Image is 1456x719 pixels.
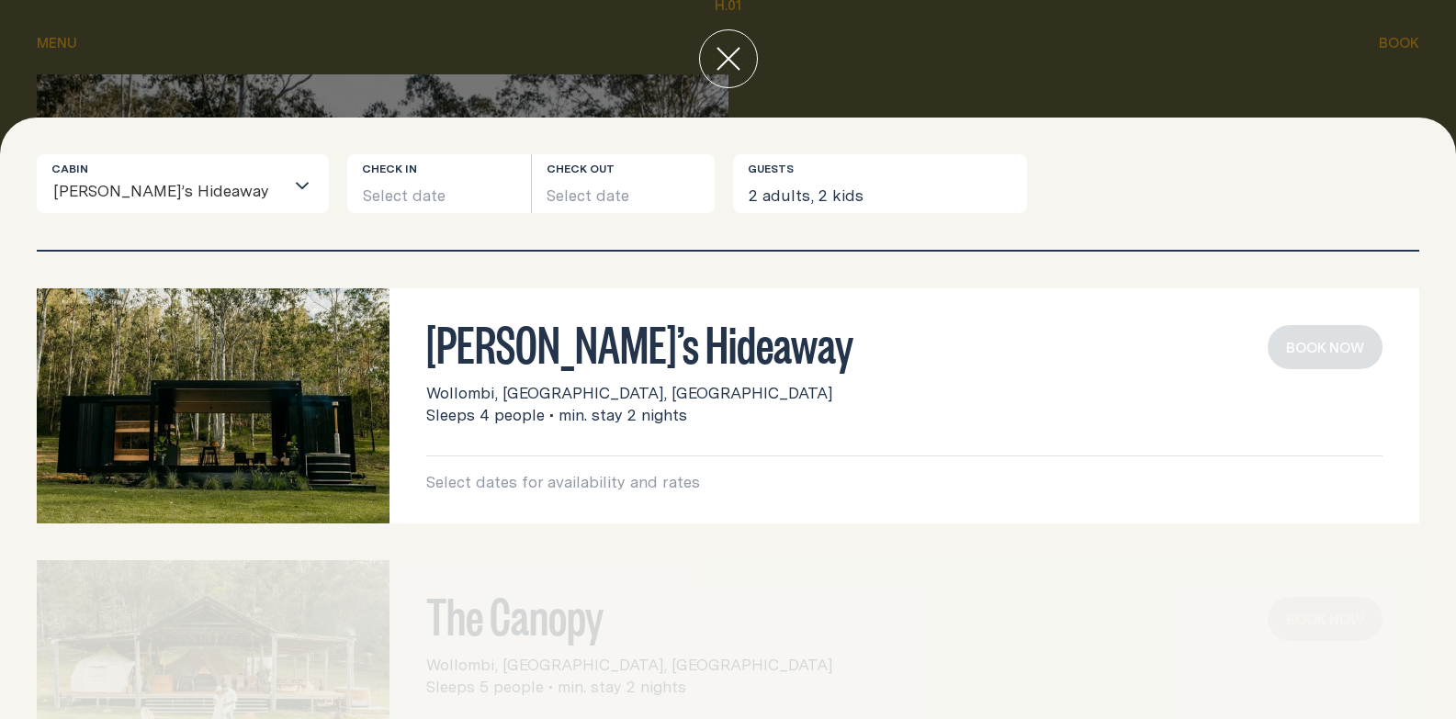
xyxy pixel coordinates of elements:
label: Guests [748,162,794,176]
p: Select dates for availability and rates [426,471,1383,493]
button: Select date [532,154,716,213]
button: 2 adults, 2 kids [733,154,1027,213]
span: Sleeps 4 people • min. stay 2 nights [426,404,687,426]
button: close [699,29,758,88]
button: Select date [347,154,531,213]
span: Wollombi, [GEOGRAPHIC_DATA], [GEOGRAPHIC_DATA] [426,382,832,404]
input: Search for option [270,174,284,212]
div: Search for option [37,154,329,213]
h3: [PERSON_NAME]’s Hideaway [426,325,1383,360]
span: [PERSON_NAME]’s Hideaway [52,170,270,212]
button: book now [1268,325,1383,369]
